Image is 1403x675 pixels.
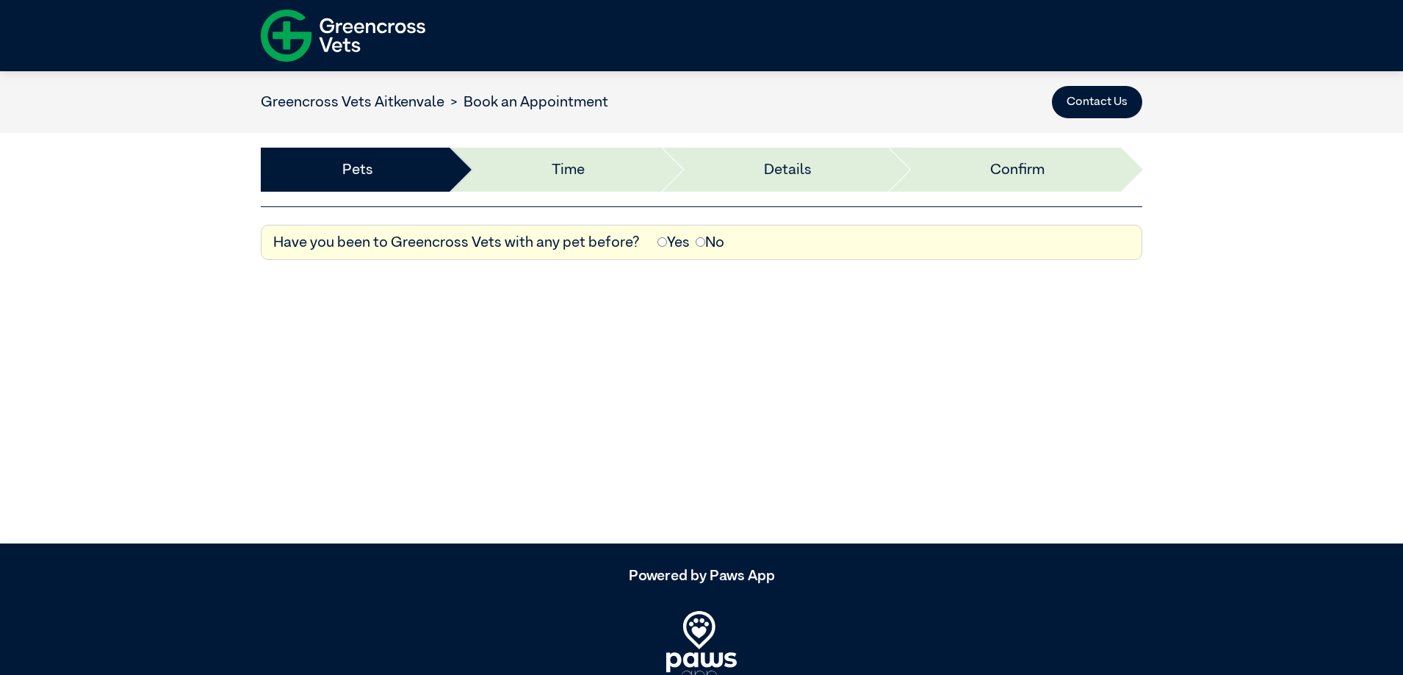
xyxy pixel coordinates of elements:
[261,567,1142,585] h5: Powered by Paws App
[657,237,667,247] input: Yes
[444,91,608,113] li: Book an Appointment
[261,91,608,113] nav: breadcrumb
[273,231,640,253] label: Have you been to Greencross Vets with any pet before?
[657,231,690,253] label: Yes
[696,231,724,253] label: No
[696,237,705,247] input: No
[261,95,444,109] a: Greencross Vets Aitkenvale
[261,4,425,68] img: f-logo
[1052,86,1142,118] button: Contact Us
[342,159,373,181] a: Pets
